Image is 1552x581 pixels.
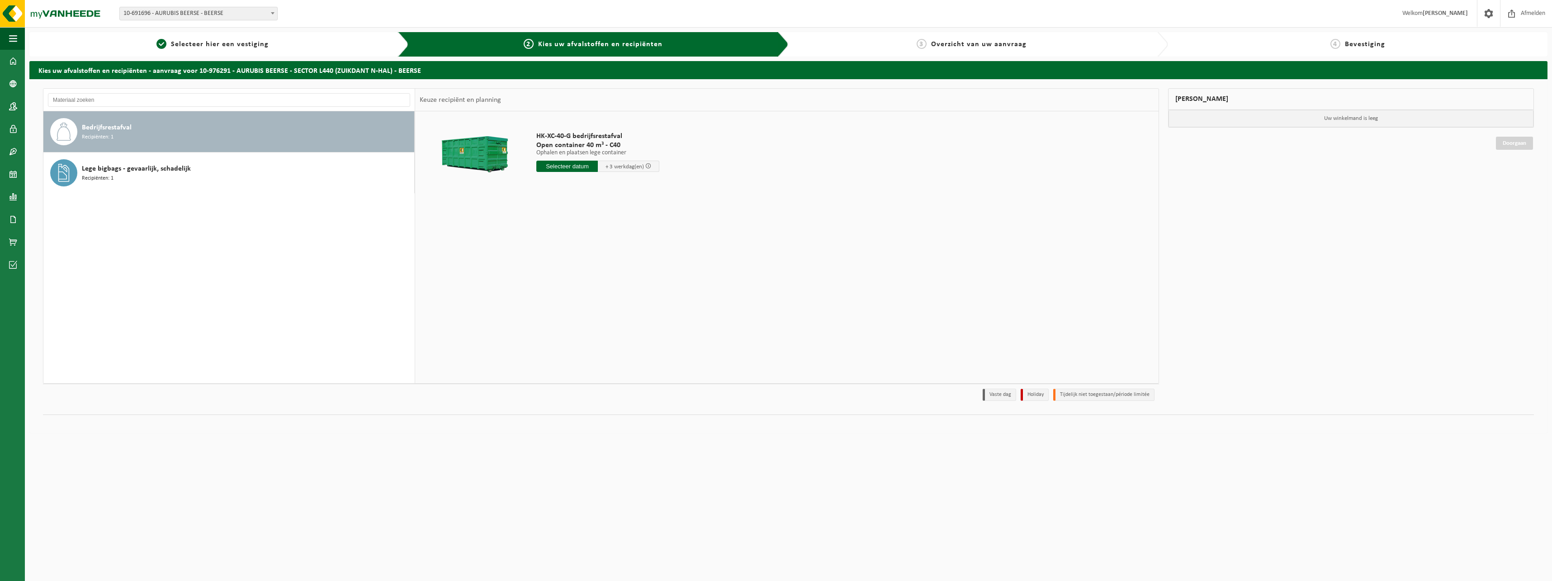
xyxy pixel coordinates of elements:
[1169,110,1533,127] p: Uw winkelmand is leeg
[538,41,662,48] span: Kies uw afvalstoffen en recipiënten
[82,133,114,142] span: Recipiënten: 1
[606,164,644,170] span: + 3 werkdag(en)
[48,93,410,107] input: Materiaal zoeken
[983,389,1016,401] li: Vaste dag
[120,7,277,20] span: 10-691696 - AURUBIS BEERSE - BEERSE
[156,39,166,49] span: 1
[415,89,506,111] div: Keuze recipiënt en planning
[1345,41,1385,48] span: Bevestiging
[43,111,415,152] button: Bedrijfsrestafval Recipiënten: 1
[536,161,598,172] input: Selecteer datum
[917,39,927,49] span: 3
[1021,389,1049,401] li: Holiday
[1330,39,1340,49] span: 4
[43,152,415,193] button: Lege bigbags - gevaarlijk, schadelijk Recipiënten: 1
[82,122,132,133] span: Bedrijfsrestafval
[82,174,114,183] span: Recipiënten: 1
[1168,88,1534,110] div: [PERSON_NAME]
[1496,137,1533,150] a: Doorgaan
[1423,10,1468,17] strong: [PERSON_NAME]
[931,41,1027,48] span: Overzicht van uw aanvraag
[536,141,659,150] span: Open container 40 m³ - C40
[82,163,191,174] span: Lege bigbags - gevaarlijk, schadelijk
[524,39,534,49] span: 2
[536,132,659,141] span: HK-XC-40-G bedrijfsrestafval
[119,7,278,20] span: 10-691696 - AURUBIS BEERSE - BEERSE
[1053,389,1155,401] li: Tijdelijk niet toegestaan/période limitée
[536,150,659,156] p: Ophalen en plaatsen lege container
[171,41,269,48] span: Selecteer hier een vestiging
[34,39,391,50] a: 1Selecteer hier een vestiging
[29,61,1547,79] h2: Kies uw afvalstoffen en recipiënten - aanvraag voor 10-976291 - AURUBIS BEERSE - SECTOR L440 (ZUI...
